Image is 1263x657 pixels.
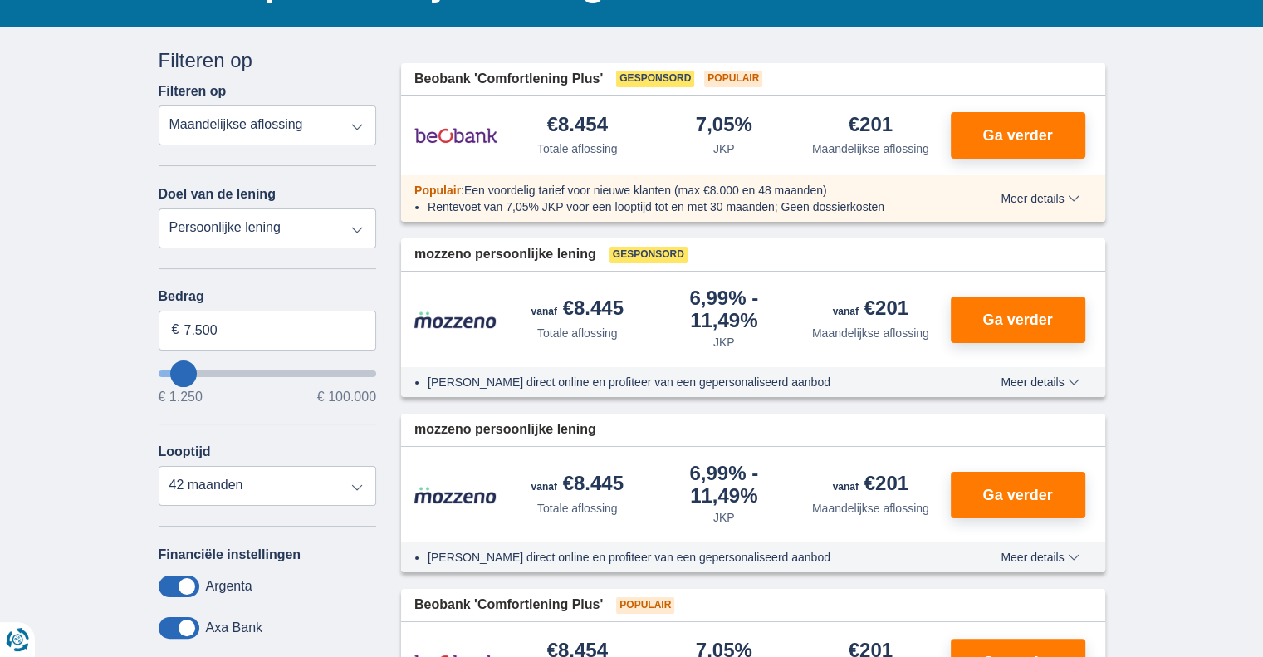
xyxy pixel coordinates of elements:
label: Financiële instellingen [159,547,301,562]
div: JKP [713,509,735,526]
span: Meer details [1001,193,1079,204]
li: [PERSON_NAME] direct online en profiteer van een gepersonaliseerd aanbod [428,549,940,566]
span: € 100.000 [317,390,376,404]
span: Beobank 'Comfortlening Plus' [414,596,603,615]
span: Populair [616,597,674,614]
span: € [172,321,179,340]
span: Populair [414,184,461,197]
label: Looptijd [159,444,211,459]
button: Meer details [988,551,1091,564]
span: Gesponsord [609,247,688,263]
button: Meer details [988,192,1091,205]
div: Totale aflossing [537,325,618,341]
button: Ga verder [951,297,1085,343]
div: €8.454 [547,115,608,137]
span: Populair [704,71,762,87]
div: 7,05% [696,115,752,137]
div: €201 [833,473,908,497]
div: : [401,182,953,199]
label: Doel van de lening [159,187,276,202]
div: 6,99% [658,463,791,506]
span: € 1.250 [159,390,203,404]
div: €201 [833,298,908,321]
span: Ga verder [982,312,1052,327]
div: €201 [849,115,893,137]
label: Bedrag [159,289,377,304]
div: Totale aflossing [537,500,618,517]
label: Axa Bank [206,620,262,635]
span: Een voordelig tarief voor nieuwe klanten (max €8.000 en 48 maanden) [464,184,827,197]
li: [PERSON_NAME] direct online en profiteer van een gepersonaliseerd aanbod [428,374,940,390]
span: Meer details [1001,552,1079,563]
div: Maandelijkse aflossing [812,325,929,341]
span: mozzeno persoonlijke lening [414,245,596,264]
label: Argenta [206,579,252,594]
span: Beobank 'Comfortlening Plus' [414,70,603,89]
span: Ga verder [982,128,1052,143]
span: Ga verder [982,488,1052,503]
div: Filteren op [159,47,377,75]
div: €8.445 [531,298,624,321]
span: mozzeno persoonlijke lening [414,420,596,439]
img: product.pl.alt Mozzeno [414,311,497,329]
span: Gesponsord [616,71,694,87]
button: Ga verder [951,472,1085,518]
input: wantToBorrow [159,370,377,377]
div: Maandelijkse aflossing [812,140,929,157]
button: Ga verder [951,112,1085,159]
div: €8.445 [531,473,624,497]
div: JKP [713,140,735,157]
img: product.pl.alt Mozzeno [414,486,497,504]
span: Meer details [1001,376,1079,388]
li: Rentevoet van 7,05% JKP voor een looptijd tot en met 30 maanden; Geen dossierkosten [428,199,940,215]
img: product.pl.alt Beobank [414,115,497,156]
div: JKP [713,334,735,351]
label: Filteren op [159,84,227,99]
div: Maandelijkse aflossing [812,500,929,517]
div: 6,99% [658,288,791,331]
div: Totale aflossing [537,140,618,157]
button: Meer details [988,375,1091,389]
